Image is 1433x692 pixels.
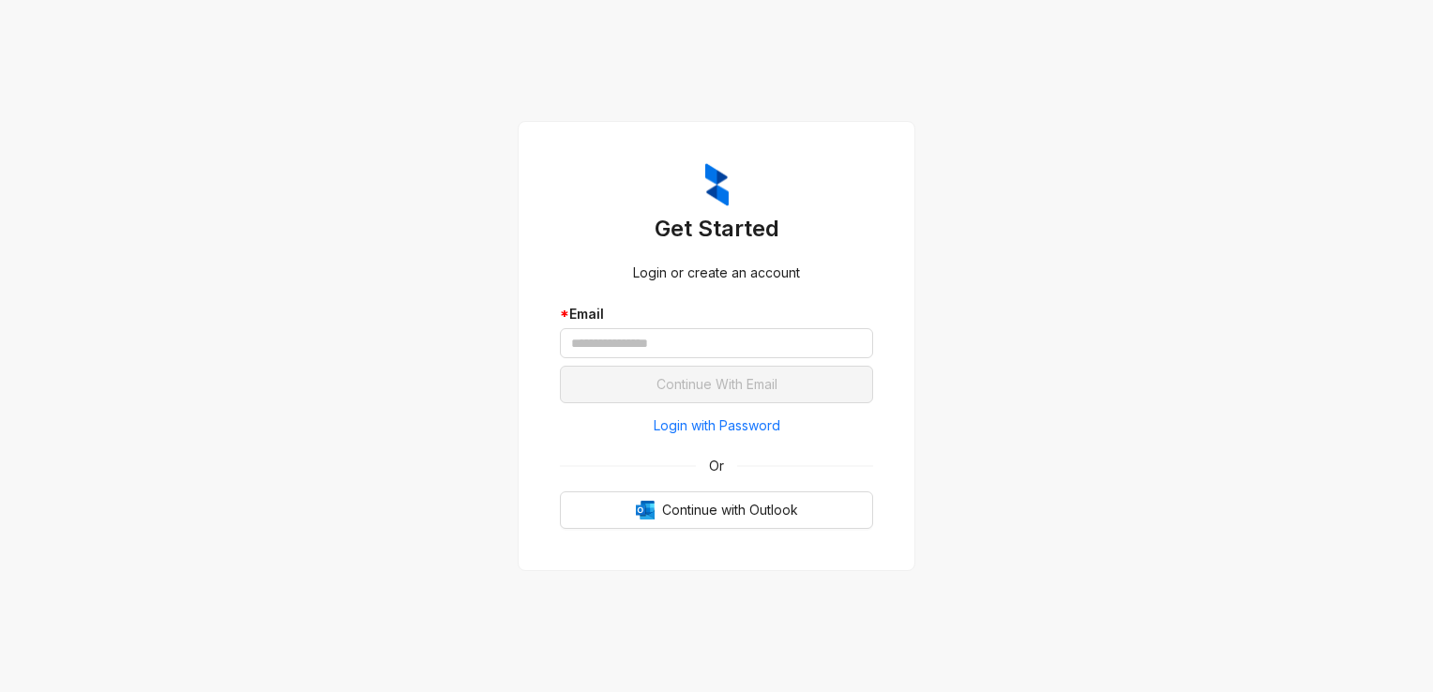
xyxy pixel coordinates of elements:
img: ZumaIcon [705,163,729,206]
img: Outlook [636,501,655,519]
button: Continue With Email [560,366,873,403]
span: Login with Password [654,415,780,436]
div: Login or create an account [560,263,873,283]
button: OutlookContinue with Outlook [560,491,873,529]
div: Email [560,304,873,324]
h3: Get Started [560,214,873,244]
span: Continue with Outlook [662,500,798,520]
button: Login with Password [560,411,873,441]
span: Or [696,456,737,476]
